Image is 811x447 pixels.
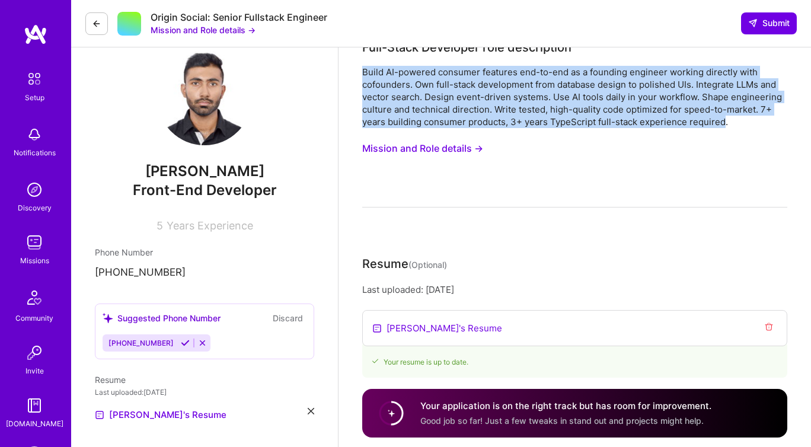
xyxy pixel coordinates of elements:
img: discovery [23,178,46,202]
i: icon LeftArrowDark [92,19,101,28]
img: teamwork [23,231,46,254]
img: bell [23,123,46,146]
img: Community [20,283,49,312]
div: Origin Social: Senior Fullstack Engineer [151,11,327,24]
i: icon SendLight [748,18,758,28]
img: Invite [23,341,46,365]
div: [DOMAIN_NAME] [6,417,63,430]
div: Invite [25,365,44,377]
button: Remove resume [761,321,777,335]
img: logo [24,24,47,45]
span: Good job so far! Just a few tweaks in stand out and projects might help. [420,416,704,426]
div: Discovery [18,202,52,214]
div: Missions [20,254,49,267]
img: setup [22,66,47,91]
img: Resume [372,324,382,333]
img: guide book [23,394,46,417]
div: Community [15,312,53,324]
div: null [741,12,797,34]
div: Notifications [14,146,56,159]
button: Submit [741,12,797,34]
button: Mission and Role details → [151,24,256,36]
a: [PERSON_NAME]'s Resume [387,322,502,334]
h4: Your application is on the right track but has room for improvement. [420,400,711,412]
div: Setup [25,91,44,104]
span: Submit [748,17,790,29]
